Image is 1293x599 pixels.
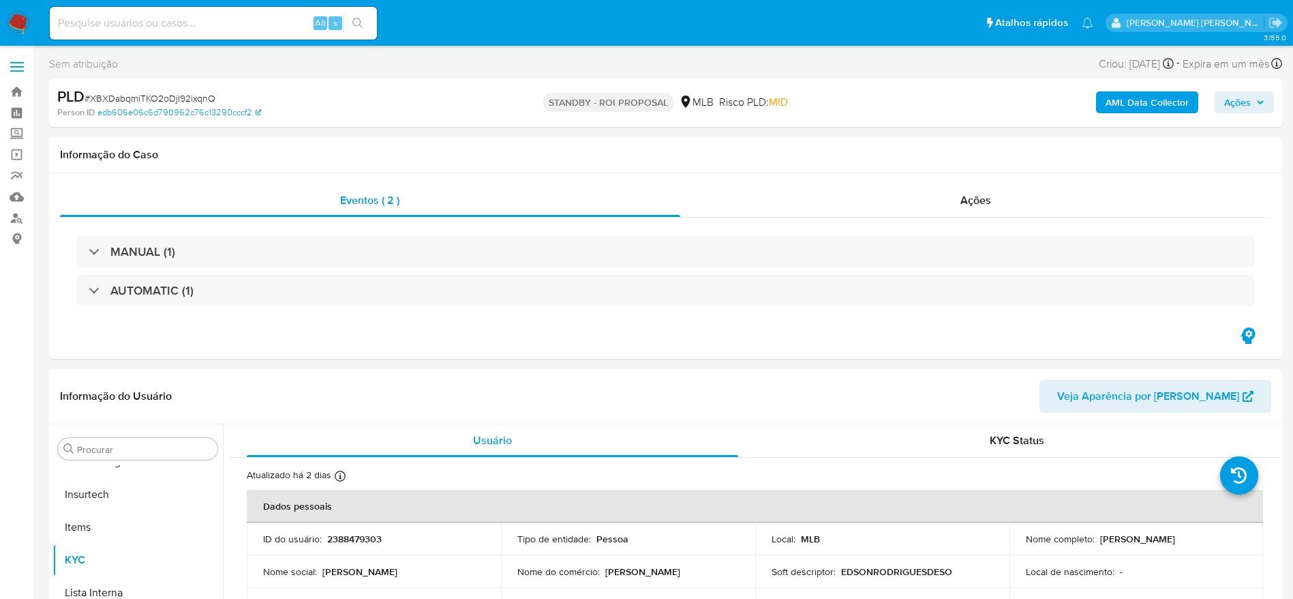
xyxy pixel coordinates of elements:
[333,16,337,29] span: s
[772,533,795,545] p: Local :
[263,533,322,545] p: ID do usuário :
[57,106,95,119] b: Person ID
[110,244,175,259] h3: MANUAL (1)
[52,478,223,511] button: Insurtech
[772,566,836,578] p: Soft descriptor :
[841,566,952,578] p: EDSONRODRIGUESDESO
[1099,55,1174,73] div: Criou: [DATE]
[57,85,85,107] b: PLD
[1026,533,1095,545] p: Nome completo :
[263,566,317,578] p: Nome social :
[60,148,1271,162] h1: Informação do Caso
[543,93,673,112] p: STANDBY - ROI PROPOSAL
[52,511,223,544] button: Items
[960,192,991,208] span: Ações
[473,433,512,448] span: Usuário
[1039,380,1271,413] button: Veja Aparência por [PERSON_NAME]
[52,544,223,576] button: KYC
[1057,380,1239,413] span: Veja Aparência por [PERSON_NAME]
[110,283,194,298] h3: AUTOMATIC (1)
[247,469,331,482] p: Atualizado há 2 dias
[517,533,591,545] p: Tipo de entidade :
[1096,91,1198,113] button: AML Data Collector
[1026,566,1114,578] p: Local de nascimento :
[97,106,261,119] a: edb606e06c6d790962c76c13290cccf2
[76,275,1255,306] div: AUTOMATIC (1)
[60,390,172,403] h1: Informação do Usuário
[1215,91,1274,113] button: Ações
[1127,16,1264,29] p: lucas.santiago@mercadolivre.com
[76,236,1255,267] div: MANUAL (1)
[1082,17,1093,29] a: Notificações
[77,443,212,456] input: Procurar
[769,94,788,110] span: MID
[344,14,371,33] button: search-icon
[322,566,397,578] p: [PERSON_NAME]
[340,192,399,208] span: Eventos ( 2 )
[315,16,326,29] span: Alt
[1106,91,1189,113] b: AML Data Collector
[679,95,714,110] div: MLB
[1183,57,1269,72] span: Expira em um mês
[85,91,215,105] span: # XBXDabqmiTKO2oDjI92ixqnQ
[995,16,1068,30] span: Atalhos rápidos
[517,566,600,578] p: Nome do comércio :
[605,566,680,578] p: [PERSON_NAME]
[50,14,377,32] input: Pesquise usuários ou casos...
[1224,91,1251,113] span: Ações
[1176,55,1180,73] span: -
[990,433,1044,448] span: KYC Status
[63,443,74,454] button: Procurar
[1100,533,1175,545] p: [PERSON_NAME]
[801,533,820,545] p: MLB
[327,533,382,545] p: 2388479303
[1268,16,1283,30] a: Sair
[247,490,1263,523] th: Dados pessoais
[719,95,788,110] span: Risco PLD:
[596,533,628,545] p: Pessoa
[1120,566,1123,578] p: -
[49,57,118,72] span: Sem atribuição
